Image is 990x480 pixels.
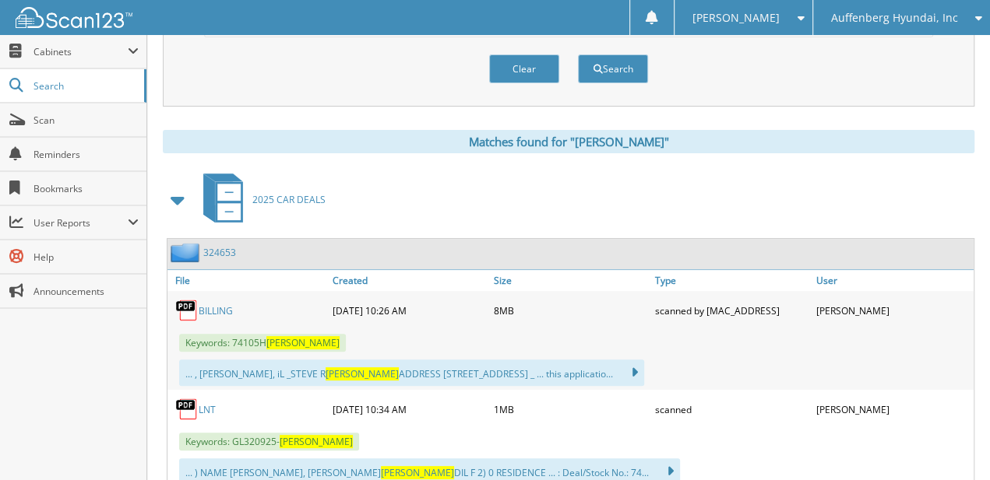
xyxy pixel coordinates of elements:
[199,403,216,416] a: LNT
[163,130,974,153] div: Matches found for "[PERSON_NAME]"
[194,169,326,230] a: 2025 CAR DEALS
[33,114,139,127] span: Scan
[578,54,648,83] button: Search
[651,270,812,291] a: Type
[490,270,651,291] a: Size
[329,270,490,291] a: Created
[692,13,780,23] span: [PERSON_NAME]
[381,466,454,479] span: [PERSON_NAME]
[33,285,139,298] span: Announcements
[171,243,203,262] img: folder2.png
[651,394,812,425] div: scanned
[33,251,139,264] span: Help
[175,299,199,322] img: PDF.png
[33,216,128,229] span: User Reports
[33,79,136,93] span: Search
[280,435,353,448] span: [PERSON_NAME]
[179,359,644,386] div: ... , [PERSON_NAME], iL _STEVE R ADDRESS [STREET_ADDRESS] _ ... this applicatio...
[199,304,233,317] a: BILLING
[329,295,490,326] div: [DATE] 10:26 AM
[33,148,139,161] span: Reminders
[329,394,490,425] div: [DATE] 10:34 AM
[203,246,236,259] a: 324653
[651,295,812,326] div: scanned by [MAC_ADDRESS]
[812,295,974,326] div: [PERSON_NAME]
[33,45,128,58] span: Cabinets
[830,13,957,23] span: Auffenberg Hyundai, Inc
[175,398,199,421] img: PDF.png
[167,270,329,291] a: File
[812,270,974,291] a: User
[912,405,990,480] iframe: Chat Widget
[326,367,399,380] span: [PERSON_NAME]
[490,394,651,425] div: 1MB
[266,336,340,349] span: [PERSON_NAME]
[489,54,559,83] button: Clear
[16,7,132,28] img: scan123-logo-white.svg
[33,182,139,195] span: Bookmarks
[812,394,974,425] div: [PERSON_NAME]
[179,433,359,450] span: Keywords: GL320925-
[252,193,326,206] span: 2025 CAR DEALS
[490,295,651,326] div: 8MB
[179,334,346,352] span: Keywords: 74105H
